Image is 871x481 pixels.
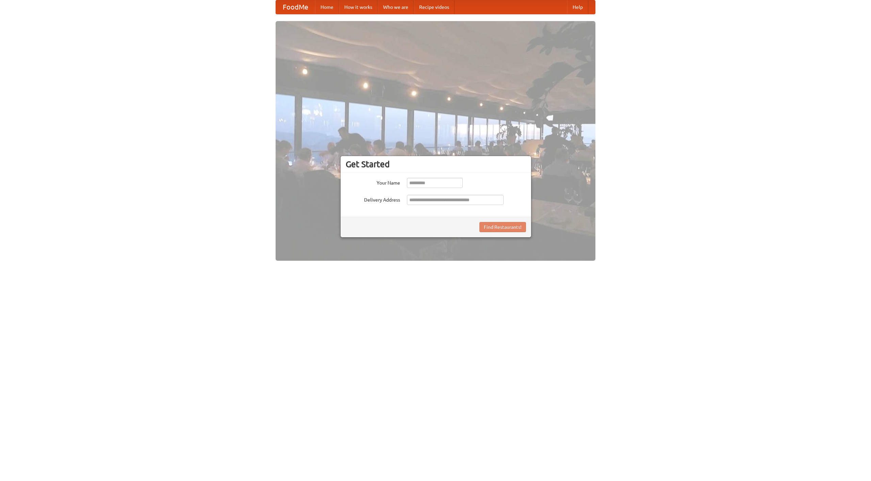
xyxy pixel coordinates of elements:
a: Who we are [378,0,414,14]
label: Delivery Address [346,195,400,203]
a: How it works [339,0,378,14]
label: Your Name [346,178,400,186]
a: Help [567,0,588,14]
a: Home [315,0,339,14]
a: FoodMe [276,0,315,14]
button: Find Restaurants! [479,222,526,232]
h3: Get Started [346,159,526,169]
a: Recipe videos [414,0,455,14]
